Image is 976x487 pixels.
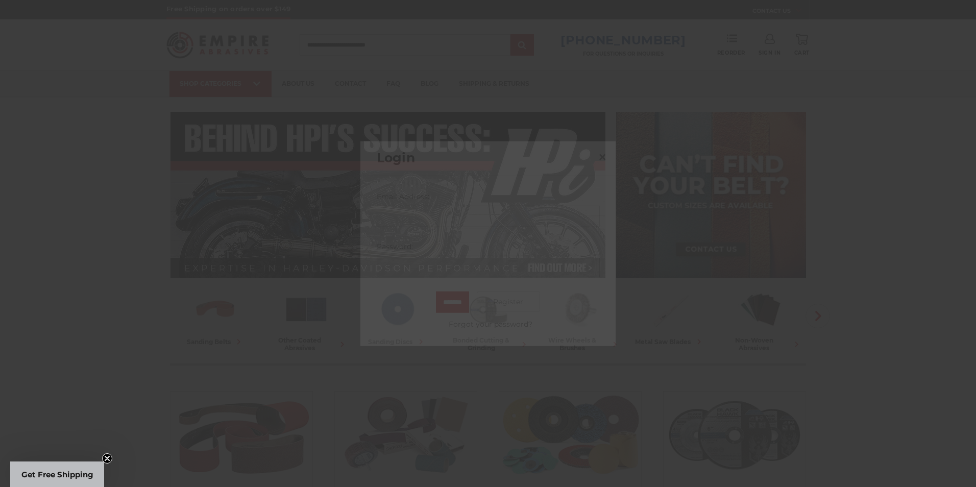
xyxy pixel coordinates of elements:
label: Password: [377,241,600,252]
a: Close [594,149,611,165]
div: Get Free ShippingClose teaser [10,461,104,487]
a: Forgot your password? [382,319,599,330]
span: × [598,147,607,166]
a: Register [477,291,541,312]
h2: Login [377,149,594,168]
span: Get Free Shipping [21,470,93,479]
button: Close teaser [102,453,112,464]
label: Email Address: [377,191,600,202]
